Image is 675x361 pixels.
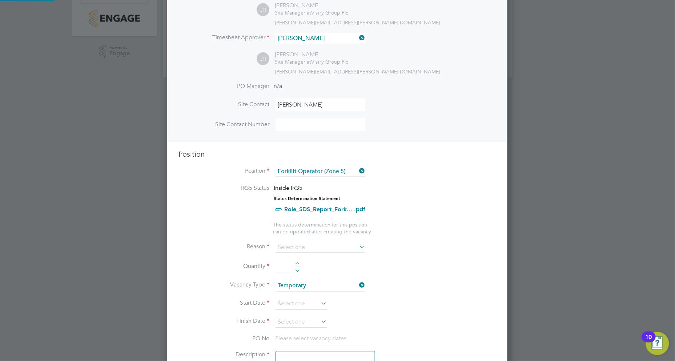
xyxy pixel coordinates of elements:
input: Select one [276,299,327,310]
div: [PERSON_NAME] [275,51,349,59]
div: Vistry Group Plc [275,59,349,65]
span: Inside IR35 [274,184,303,191]
label: Timesheet Approver [179,34,270,41]
span: [PERSON_NAME][EMAIL_ADDRESS][PERSON_NAME][DOMAIN_NAME] [275,68,441,75]
label: PO Manager [179,83,270,90]
input: Select one [276,281,365,292]
span: JH [257,4,270,16]
label: IR35 Status [179,184,270,192]
span: [PERSON_NAME][EMAIL_ADDRESS][PERSON_NAME][DOMAIN_NAME] [275,19,441,26]
label: Site Contact Number [179,121,270,128]
div: [PERSON_NAME] [275,2,349,9]
span: Site Manager at [275,9,312,16]
span: Please select vacancy dates [276,335,347,342]
button: Open Resource Center, 10 new notifications [646,332,669,355]
input: Search for... [276,33,365,44]
label: Vacancy Type [179,281,270,289]
span: Site Manager at [275,59,312,65]
label: Reason [179,243,270,250]
div: Vistry Group Plc [275,9,349,16]
strong: Status Determination Statement [274,196,341,201]
label: Finish Date [179,318,270,325]
input: Search for... [276,166,365,177]
label: Start Date [179,300,270,307]
span: The status determination for this position can be updated after creating the vacancy [273,221,371,234]
span: JH [257,53,270,65]
div: 10 [646,337,652,346]
span: n/a [274,83,282,90]
label: Site Contact [179,101,270,108]
input: Select one [276,317,327,328]
label: Description [179,351,270,359]
label: PO No [179,335,270,343]
label: Quantity [179,262,270,270]
label: Position [179,167,270,175]
h3: Position [179,149,496,159]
